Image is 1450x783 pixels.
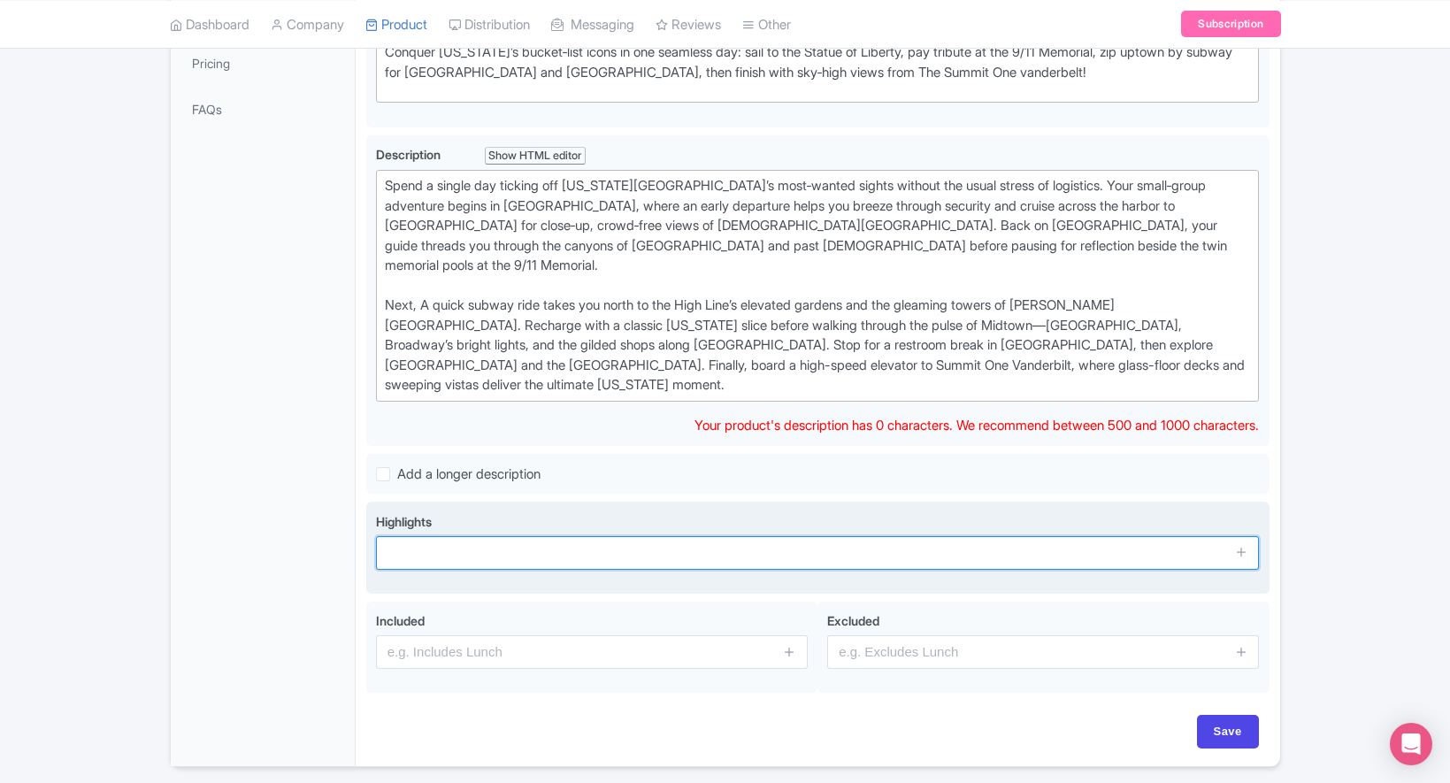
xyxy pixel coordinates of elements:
[174,89,351,129] a: FAQs
[827,635,1259,669] input: e.g. Excludes Lunch
[694,416,1259,436] div: Your product's description has 0 characters. We recommend between 500 and 1000 characters.
[485,147,587,165] div: Show HTML editor
[1197,715,1259,748] input: Save
[397,465,541,482] span: Add a longer description
[376,147,441,162] span: Description
[376,635,808,669] input: e.g. Includes Lunch
[385,176,1251,395] div: Spend a single day ticking off [US_STATE][GEOGRAPHIC_DATA]’s most‑wanted sights without the usual...
[827,613,879,628] span: Excluded
[1390,723,1432,765] div: Open Intercom Messenger
[376,613,425,628] span: Included
[174,43,351,83] a: Pricing
[385,42,1251,82] div: Conquer [US_STATE]’s bucket‑list icons in one seamless day: sail to the Statue of Liberty, pay tr...
[1181,11,1280,37] a: Subscription
[376,514,432,529] span: Highlights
